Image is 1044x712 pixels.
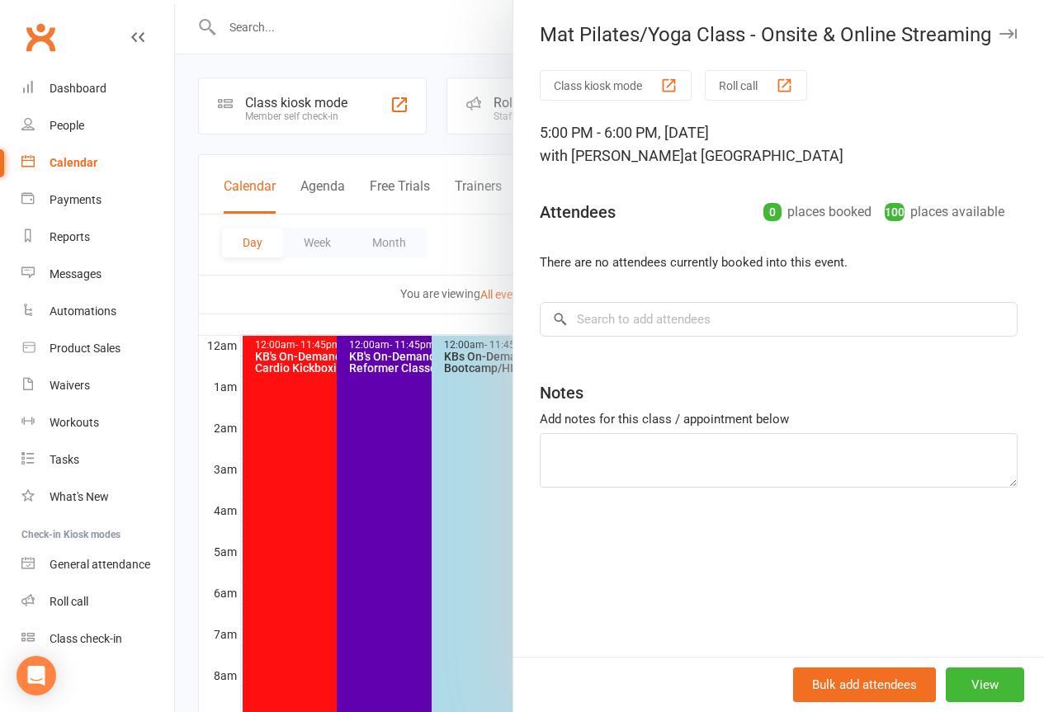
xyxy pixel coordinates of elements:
span: with [PERSON_NAME] [540,147,684,164]
a: Calendar [21,144,174,182]
div: Notes [540,381,583,404]
div: Tasks [50,453,79,466]
button: Class kiosk mode [540,70,692,101]
div: Product Sales [50,342,120,355]
a: Roll call [21,583,174,620]
div: 0 [763,203,782,221]
span: at [GEOGRAPHIC_DATA] [684,147,843,164]
a: Class kiosk mode [21,620,174,658]
a: Product Sales [21,330,174,367]
div: General attendance [50,558,150,571]
div: places booked [763,200,872,224]
a: General attendance kiosk mode [21,546,174,583]
div: 5:00 PM - 6:00 PM, [DATE] [540,121,1018,167]
a: Messages [21,256,174,293]
a: Dashboard [21,70,174,107]
input: Search to add attendees [540,302,1018,337]
a: Clubworx [20,17,61,58]
div: Workouts [50,416,99,429]
div: Mat Pilates/Yoga Class - Onsite & Online Streaming [513,23,1044,46]
div: Calendar [50,156,97,169]
div: People [50,119,84,132]
div: What's New [50,490,109,503]
a: Payments [21,182,174,219]
div: Dashboard [50,82,106,95]
div: Automations [50,304,116,318]
div: Class check-in [50,632,122,645]
div: Attendees [540,200,616,224]
a: Reports [21,219,174,256]
a: What's New [21,479,174,516]
button: View [946,667,1024,702]
div: Open Intercom Messenger [17,656,56,695]
div: Waivers [50,379,90,392]
div: Messages [50,267,102,281]
div: Roll call [50,595,88,608]
button: Roll call [705,70,807,101]
a: Automations [21,293,174,330]
div: 100 [885,203,905,221]
a: People [21,107,174,144]
a: Tasks [21,441,174,479]
a: Workouts [21,404,174,441]
li: There are no attendees currently booked into this event. [540,252,1018,272]
div: Reports [50,230,90,243]
div: Add notes for this class / appointment below [540,409,1018,429]
button: Bulk add attendees [793,667,936,702]
a: Waivers [21,367,174,404]
div: Payments [50,193,102,206]
div: places available [885,200,1004,224]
